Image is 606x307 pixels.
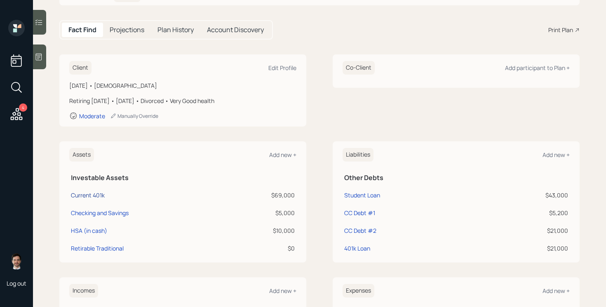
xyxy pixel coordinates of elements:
div: $43,000 [481,191,568,199]
div: CC Debt #1 [344,209,375,217]
h5: Fact Find [68,26,96,34]
h6: Expenses [343,284,374,298]
div: Retirable Traditional [71,244,124,253]
h5: Projections [110,26,144,34]
div: Add participant to Plan + [505,64,570,72]
h5: Investable Assets [71,174,295,182]
h6: Co-Client [343,61,375,75]
div: Add new + [269,287,296,295]
div: $5,000 [229,209,295,217]
div: Print Plan [548,26,573,34]
div: [DATE] • [DEMOGRAPHIC_DATA] [69,81,296,90]
div: $69,000 [229,191,295,199]
h6: Assets [69,148,94,162]
h5: Account Discovery [207,26,264,34]
div: $5,200 [481,209,568,217]
h6: Incomes [69,284,98,298]
div: $21,000 [481,244,568,253]
div: Checking and Savings [71,209,129,217]
div: $0 [229,244,295,253]
h5: Other Debts [344,174,568,182]
div: Add new + [543,151,570,159]
img: jonah-coleman-headshot.png [8,253,25,270]
div: Retiring [DATE] • [DATE] • Divorced • Very Good health [69,96,296,105]
div: $10,000 [229,226,295,235]
div: 4 [19,103,27,112]
h6: Liabilities [343,148,373,162]
div: HSA (in cash) [71,226,107,235]
div: CC Debt #2 [344,226,376,235]
div: $21,000 [481,226,568,235]
h6: Client [69,61,92,75]
div: 401k Loan [344,244,370,253]
h5: Plan History [157,26,194,34]
div: Current 401k [71,191,105,199]
div: Manually Override [110,112,158,120]
div: Student Loan [344,191,380,199]
div: Edit Profile [268,64,296,72]
div: Moderate [79,112,105,120]
div: Log out [7,279,26,287]
div: Add new + [543,287,570,295]
div: Add new + [269,151,296,159]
